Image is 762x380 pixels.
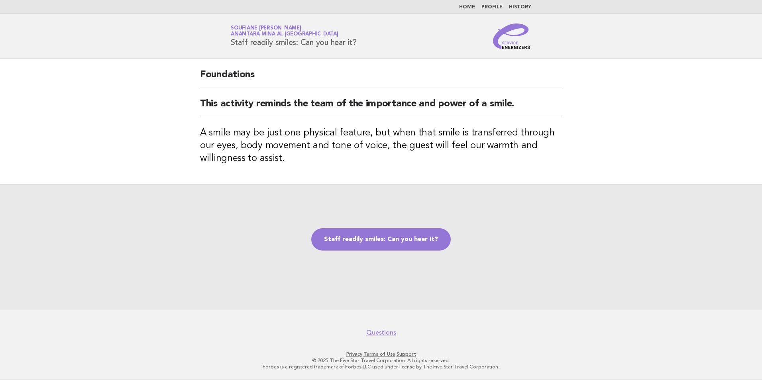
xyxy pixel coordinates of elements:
p: © 2025 The Five Star Travel Corporation. All rights reserved. [137,357,625,364]
a: Staff readily smiles: Can you hear it? [311,228,451,251]
h2: Foundations [200,69,562,88]
span: Anantara Mina al [GEOGRAPHIC_DATA] [231,32,338,37]
p: · · [137,351,625,357]
p: Forbes is a registered trademark of Forbes LLC used under license by The Five Star Travel Corpora... [137,364,625,370]
h3: A smile may be just one physical feature, but when that smile is transferred through our eyes, bo... [200,127,562,165]
a: Questions [366,329,396,337]
a: Terms of Use [363,351,395,357]
h2: This activity reminds the team of the importance and power of a smile. [200,98,562,117]
a: History [509,5,531,10]
a: Profile [481,5,503,10]
a: Home [459,5,475,10]
a: Soufiane [PERSON_NAME]Anantara Mina al [GEOGRAPHIC_DATA] [231,25,338,37]
a: Privacy [346,351,362,357]
img: Service Energizers [493,24,531,49]
a: Support [397,351,416,357]
h1: Staff readily smiles: Can you hear it? [231,26,357,47]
